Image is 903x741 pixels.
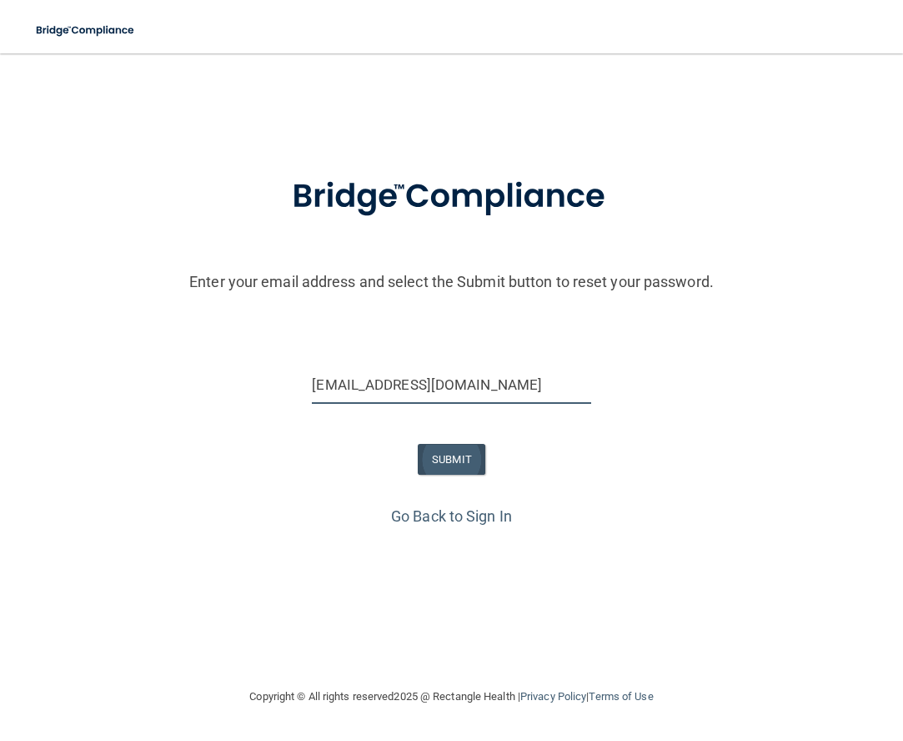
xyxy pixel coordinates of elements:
button: SUBMIT [418,444,485,475]
div: Copyright © All rights reserved 2025 @ Rectangle Health | | [148,670,756,723]
input: Email [312,366,590,404]
a: Privacy Policy [520,690,586,703]
img: bridge_compliance_login_screen.278c3ca4.svg [258,154,646,240]
a: Go Back to Sign In [391,507,512,525]
img: bridge_compliance_login_screen.278c3ca4.svg [25,13,147,48]
a: Terms of Use [589,690,653,703]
